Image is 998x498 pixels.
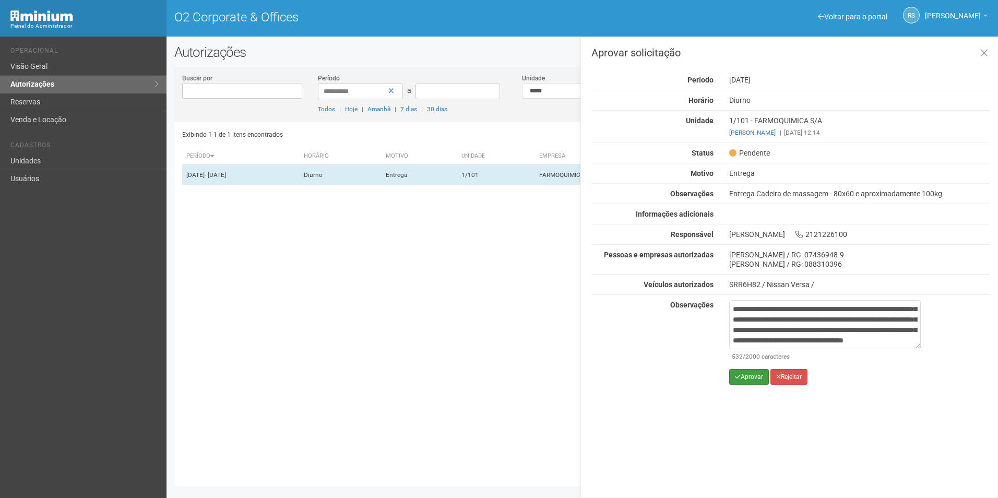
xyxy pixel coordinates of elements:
[400,105,417,113] a: 7 dias
[421,105,423,113] span: |
[591,48,990,58] h3: Aprovar solicitação
[427,105,447,113] a: 30 dias
[535,165,696,185] td: FARMOQUIMICA S/A
[671,230,714,239] strong: Responsável
[182,127,579,143] div: Exibindo 1-1 de 1 itens encontrados
[174,44,990,60] h2: Autorizações
[687,76,714,84] strong: Período
[691,169,714,177] strong: Motivo
[729,369,769,385] button: Aprovar
[300,148,382,165] th: Horário
[732,353,743,360] span: 532
[925,2,981,20] span: Rayssa Soares Ribeiro
[522,74,545,83] label: Unidade
[362,105,363,113] span: |
[382,148,457,165] th: Motivo
[10,141,159,152] li: Cadastros
[644,280,714,289] strong: Veículos autorizados
[729,259,990,269] div: [PERSON_NAME] / RG: 088310396
[345,105,358,113] a: Hoje
[10,10,73,21] img: Minium
[688,96,714,104] strong: Horário
[182,148,300,165] th: Período
[318,74,340,83] label: Período
[721,230,997,239] div: [PERSON_NAME] 2121226100
[10,47,159,58] li: Operacional
[182,74,212,83] label: Buscar por
[780,129,781,136] span: |
[729,250,990,259] div: [PERSON_NAME] / RG: 07436948-9
[339,105,341,113] span: |
[729,128,990,137] div: [DATE] 12:14
[382,165,457,185] td: Entrega
[670,189,714,198] strong: Observações
[729,148,770,158] span: Pendente
[457,165,535,185] td: 1/101
[818,13,887,21] a: Voltar para o portal
[925,13,988,21] a: [PERSON_NAME]
[973,42,995,65] a: Fechar
[721,75,997,85] div: [DATE]
[604,251,714,259] strong: Pessoas e empresas autorizadas
[407,86,411,94] span: a
[395,105,396,113] span: |
[770,369,807,385] button: Rejeitar
[721,189,997,198] div: Entrega Cadeira de massagem - 80x60 e aproximadamente 100kg
[729,280,990,289] div: SRR6H82 / Nissan Versa /
[692,149,714,157] strong: Status
[686,116,714,125] strong: Unidade
[457,148,535,165] th: Unidade
[903,7,920,23] a: RS
[670,301,714,309] strong: Observações
[205,171,226,179] span: - [DATE]
[636,210,714,218] strong: Informações adicionais
[300,165,382,185] td: Diurno
[729,129,776,136] a: [PERSON_NAME]
[318,105,335,113] a: Todos
[721,116,997,137] div: 1/101 - FARMOQUIMICA S/A
[10,21,159,31] div: Painel do Administrador
[174,10,575,24] h1: O2 Corporate & Offices
[721,169,997,178] div: Entrega
[535,148,696,165] th: Empresa
[721,96,997,105] div: Diurno
[732,352,918,361] div: /2000 caracteres
[367,105,390,113] a: Amanhã
[182,165,300,185] td: [DATE]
